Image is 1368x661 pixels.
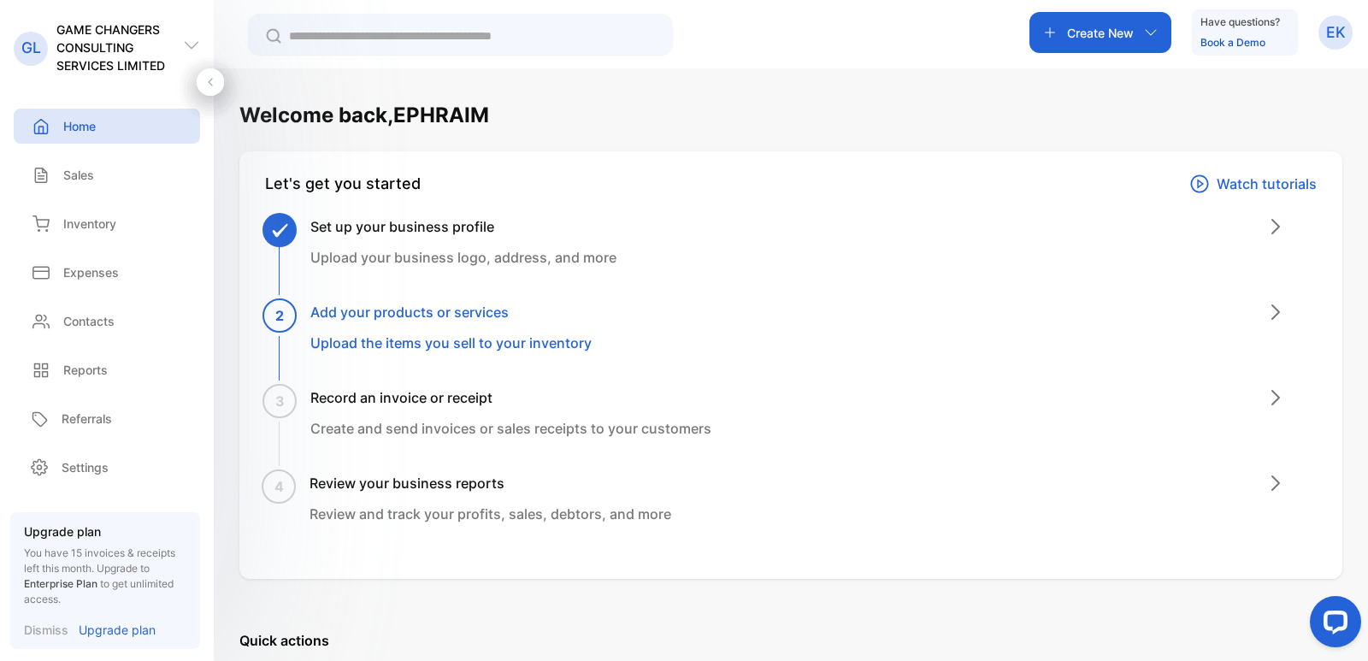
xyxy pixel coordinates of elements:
p: EK [1326,21,1346,44]
h3: Add your products or services [310,302,592,322]
p: Create and send invoices or sales receipts to your customers [310,418,711,439]
p: Inventory [63,215,116,233]
p: Sales [63,166,94,184]
div: Let's get you started [265,172,421,196]
p: Upload the items you sell to your inventory [310,333,592,353]
span: Upgrade to to get unlimited access. [24,562,174,605]
p: Settings [62,458,109,476]
button: EK [1318,12,1353,53]
span: 4 [274,476,284,497]
p: Referrals [62,410,112,428]
button: Create New [1029,12,1171,53]
a: Book a Demo [1200,36,1265,49]
p: Upgrade plan [24,522,186,540]
span: Enterprise Plan [24,577,97,590]
p: Quick actions [239,630,1342,651]
p: Dismiss [24,621,68,639]
a: Upgrade plan [68,621,156,639]
p: Upgrade plan [79,621,156,639]
a: Watch tutorials [1189,172,1317,196]
p: Home [63,117,96,135]
p: Contacts [63,312,115,330]
p: GAME CHANGERS CONSULTING SERVICES LIMITED [56,21,183,74]
h1: Welcome back, EPHRAIM [239,100,489,131]
p: Expenses [63,263,119,281]
h3: Record an invoice or receipt [310,387,711,408]
iframe: LiveChat chat widget [1296,589,1368,661]
p: Create New [1067,24,1134,42]
span: 2 [275,305,284,326]
p: You have 15 invoices & receipts left this month. [24,546,186,607]
p: Upload your business logo, address, and more [310,247,616,268]
p: GL [21,37,41,59]
span: 3 [275,391,285,411]
p: Review and track your profits, sales, debtors, and more [310,504,671,524]
h3: Review your business reports [310,473,671,493]
h3: Set up your business profile [310,216,616,237]
p: Have questions? [1200,14,1280,31]
p: Reports [63,361,108,379]
p: Watch tutorials [1217,174,1317,194]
